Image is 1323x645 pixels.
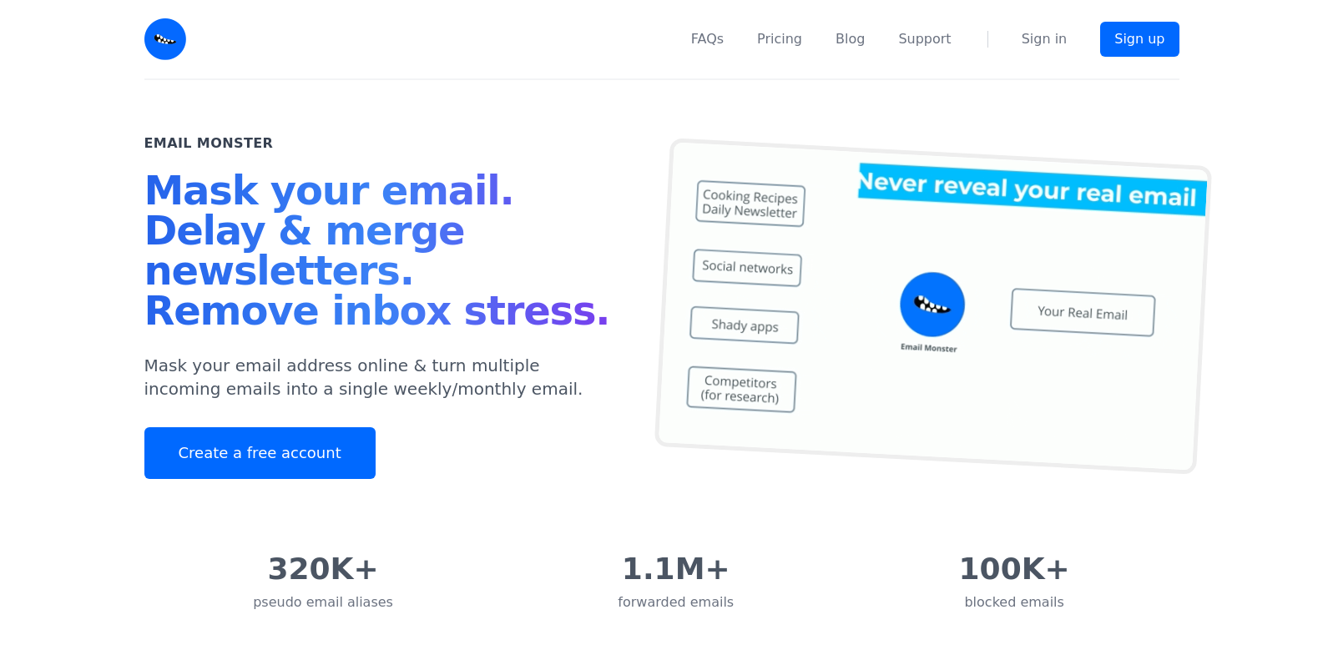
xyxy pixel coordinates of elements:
a: Sign in [1022,29,1068,49]
div: 1.1M+ [618,552,734,586]
h2: Email Monster [144,134,274,154]
a: FAQs [691,29,724,49]
div: pseudo email aliases [253,592,393,612]
p: Mask your email address online & turn multiple incoming emails into a single weekly/monthly email. [144,354,622,401]
a: Sign up [1100,22,1179,57]
h1: Mask your email. Delay & merge newsletters. Remove inbox stress. [144,170,622,337]
div: blocked emails [959,592,1070,612]
div: forwarded emails [618,592,734,612]
img: temp mail, free temporary mail, Temporary Email [654,138,1211,475]
a: Blog [836,29,865,49]
a: Pricing [757,29,802,49]
div: 320K+ [253,552,393,586]
div: 100K+ [959,552,1070,586]
a: Support [898,29,951,49]
img: Email Monster [144,18,186,60]
a: Create a free account [144,427,376,479]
